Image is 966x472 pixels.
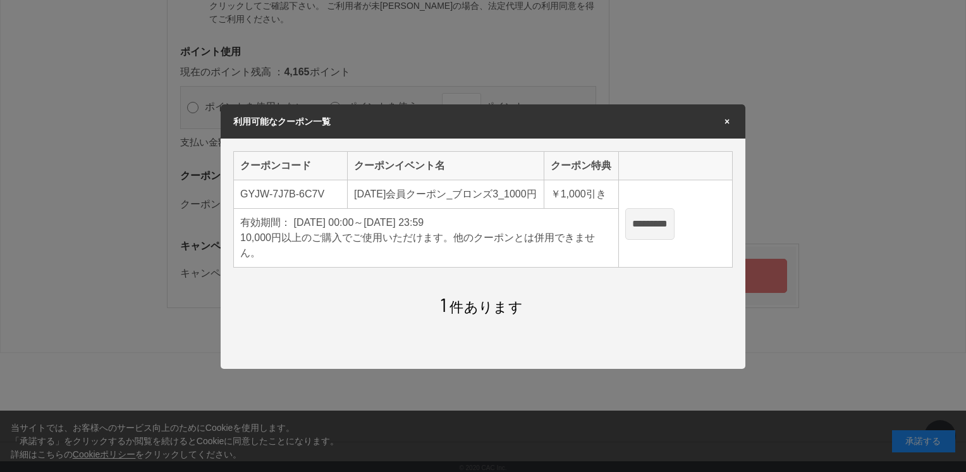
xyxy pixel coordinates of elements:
td: [DATE]会員クーポン_ブロンズ3_1000円 [348,180,544,209]
span: × [721,117,733,126]
span: 件あります [440,299,523,315]
th: クーポンイベント名 [348,152,544,180]
td: 引き [544,180,618,209]
span: 利用可能なクーポン一覧 [233,116,331,127]
span: [DATE] 00:00～[DATE] 23:59 [293,217,424,228]
td: GYJW-7J7B-6C7V [234,180,348,209]
span: 1 [440,293,447,316]
th: クーポン特典 [544,152,618,180]
span: ￥1,000 [551,189,586,199]
span: 有効期間： [240,217,291,228]
th: クーポンコード [234,152,348,180]
div: 10,000円以上のご購入でご使用いただけます。他のクーポンとは併用できません。 [240,230,612,261]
